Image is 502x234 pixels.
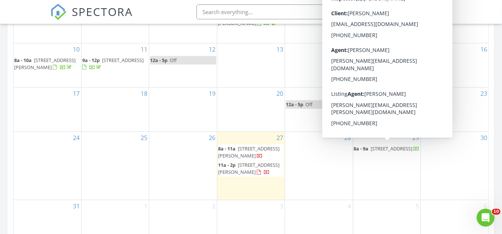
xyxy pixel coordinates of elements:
[353,87,421,131] td: Go to August 22, 2025
[218,145,279,159] a: 8a - 11a [STREET_ADDRESS][PERSON_NAME]
[217,131,285,200] td: Go to August 27, 2025
[411,88,421,100] a: Go to August 22, 2025
[207,88,217,100] a: Go to August 19, 2025
[343,88,353,100] a: Go to August 21, 2025
[411,132,421,144] a: Go to August 29, 2025
[285,43,353,87] td: Go to August 14, 2025
[71,43,81,55] a: Go to August 10, 2025
[393,4,441,12] div: [PERSON_NAME]
[285,131,353,200] td: Go to August 28, 2025
[354,100,420,116] a: 8a - 11a [STREET_ADDRESS]
[278,200,285,212] a: Go to September 3, 2025
[14,57,76,71] a: 8a - 10a [STREET_ADDRESS][PERSON_NAME]
[421,87,489,131] td: Go to August 23, 2025
[82,57,144,71] a: 9a - 12p [STREET_ADDRESS]
[218,162,279,175] span: [STREET_ADDRESS][PERSON_NAME]
[218,145,279,159] span: [STREET_ADDRESS][PERSON_NAME]
[102,57,144,64] span: [STREET_ADDRESS]
[479,88,489,100] a: Go to August 23, 2025
[275,132,285,144] a: Go to August 27, 2025
[13,87,81,131] td: Go to August 17, 2025
[218,162,236,168] span: 11a - 2p
[82,56,148,72] a: 9a - 12p [STREET_ADDRESS]
[353,43,421,87] td: Go to August 15, 2025
[354,145,369,152] span: 8a - 9a
[218,161,284,177] a: 11a - 2p [STREET_ADDRESS][PERSON_NAME]
[218,13,279,26] span: [STREET_ADDRESS][PERSON_NAME]
[479,132,489,144] a: Go to August 30, 2025
[354,144,420,153] a: 8a - 9a [STREET_ADDRESS]
[207,43,217,55] a: Go to August 12, 2025
[71,132,81,144] a: Go to August 24, 2025
[353,131,421,200] td: Go to August 29, 2025
[139,132,149,144] a: Go to August 25, 2025
[218,144,284,160] a: 8a - 11a [STREET_ADDRESS][PERSON_NAME]
[50,10,133,26] a: SPECTORA
[218,162,279,175] a: 11a - 2p [STREET_ADDRESS][PERSON_NAME]
[217,43,285,87] td: Go to August 13, 2025
[354,145,420,152] a: 8a - 9a [STREET_ADDRESS]
[13,43,81,87] td: Go to August 10, 2025
[217,87,285,131] td: Go to August 20, 2025
[14,57,32,64] span: 8a - 10a
[286,101,303,108] span: 12a - 5p
[150,57,167,64] span: 12a - 5p
[207,132,217,144] a: Go to August 26, 2025
[13,131,81,200] td: Go to August 24, 2025
[143,200,149,212] a: Go to September 1, 2025
[306,101,313,108] span: Off
[414,200,421,212] a: Go to September 5, 2025
[343,43,353,55] a: Go to August 14, 2025
[81,87,149,131] td: Go to August 18, 2025
[479,43,489,55] a: Go to August 16, 2025
[411,43,421,55] a: Go to August 15, 2025
[149,131,217,200] td: Go to August 26, 2025
[149,87,217,131] td: Go to August 19, 2025
[139,43,149,55] a: Go to August 11, 2025
[354,101,415,115] a: 8a - 11a [STREET_ADDRESS]
[211,200,217,212] a: Go to September 2, 2025
[71,200,81,212] a: Go to August 31, 2025
[477,209,495,227] iframe: Intercom live chat
[285,87,353,131] td: Go to August 21, 2025
[82,57,100,64] span: 9a - 12p
[218,145,236,152] span: 8a - 11a
[218,13,279,26] a: 8a - 10a [STREET_ADDRESS][PERSON_NAME]
[346,200,353,212] a: Go to September 4, 2025
[14,56,80,72] a: 8a - 10a [STREET_ADDRESS][PERSON_NAME]
[50,4,67,20] img: The Best Home Inspection Software - Spectora
[139,88,149,100] a: Go to August 18, 2025
[372,12,447,19] div: Comprehensive Inspections
[275,88,285,100] a: Go to August 20, 2025
[421,131,489,200] td: Go to August 30, 2025
[170,57,177,64] span: Off
[72,4,133,19] span: SPECTORA
[482,200,489,212] a: Go to September 6, 2025
[14,57,76,71] span: [STREET_ADDRESS][PERSON_NAME]
[149,43,217,87] td: Go to August 12, 2025
[492,209,501,215] span: 10
[371,145,413,152] span: [STREET_ADDRESS]
[81,43,149,87] td: Go to August 11, 2025
[343,132,353,144] a: Go to August 28, 2025
[196,4,345,19] input: Search everything...
[81,131,149,200] td: Go to August 25, 2025
[354,101,371,108] span: 8a - 11a
[421,43,489,87] td: Go to August 16, 2025
[275,43,285,55] a: Go to August 13, 2025
[374,101,415,108] span: [STREET_ADDRESS]
[71,88,81,100] a: Go to August 17, 2025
